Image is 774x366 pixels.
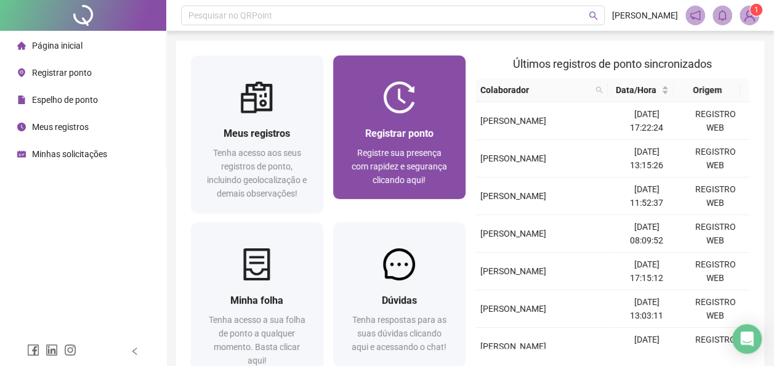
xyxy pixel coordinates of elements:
span: Tenha acesso aos seus registros de ponto, incluindo geolocalização e demais observações! [207,148,307,198]
span: Espelho de ponto [32,95,98,105]
span: clock-circle [17,123,26,131]
span: Registre sua presença com rapidez e segurança clicando aqui! [352,148,447,185]
a: Registrar pontoRegistre sua presença com rapidez e segurança clicando aqui! [333,55,466,199]
span: bell [717,10,728,21]
a: DúvidasTenha respostas para as suas dúvidas clicando aqui e acessando o chat! [333,222,466,366]
td: [DATE] 17:15:12 [612,253,680,290]
span: linkedin [46,344,58,356]
span: Meus registros [32,122,89,132]
span: Minha folha [230,295,283,306]
span: Data/Hora [613,83,659,97]
span: search [589,11,598,20]
span: search [593,81,605,99]
span: Tenha respostas para as suas dúvidas clicando aqui e acessando o chat! [352,315,446,352]
td: REGISTRO WEB [681,177,749,215]
span: Registrar ponto [365,128,433,139]
span: instagram [64,344,76,356]
span: left [131,347,139,356]
span: [PERSON_NAME] [480,191,546,201]
th: Origem [674,78,740,102]
span: Tenha acesso a sua folha de ponto a qualquer momento. Basta clicar aqui! [209,315,305,365]
td: REGISTRO WEB [681,253,749,290]
span: [PERSON_NAME] [480,341,546,351]
td: REGISTRO WEB [681,140,749,177]
span: [PERSON_NAME] [480,229,546,238]
span: file [17,96,26,104]
span: home [17,41,26,50]
td: [DATE] 11:52:37 [612,177,680,215]
img: 93207 [740,6,759,25]
span: [PERSON_NAME] [480,153,546,163]
span: Minhas solicitações [32,149,107,159]
span: [PERSON_NAME] [612,9,678,22]
span: facebook [27,344,39,356]
span: [PERSON_NAME] [480,266,546,276]
td: REGISTRO WEB [681,290,749,328]
span: [PERSON_NAME] [480,116,546,126]
td: [DATE] 13:03:11 [612,290,680,328]
span: Dúvidas [382,295,417,306]
span: schedule [17,150,26,158]
span: 1 [754,6,759,14]
div: Open Intercom Messenger [732,324,762,354]
span: Meus registros [224,128,290,139]
span: [PERSON_NAME] [480,304,546,314]
td: REGISTRO WEB [681,102,749,140]
span: environment [17,68,26,77]
th: Data/Hora [608,78,674,102]
span: Últimos registros de ponto sincronizados [513,57,712,70]
span: Página inicial [32,41,83,51]
span: search [595,86,603,94]
span: notification [690,10,701,21]
a: Meus registrosTenha acesso aos seus registros de ponto, incluindo geolocalização e demais observa... [191,55,323,213]
td: [DATE] 17:22:24 [612,102,680,140]
span: Colaborador [480,83,591,97]
td: [DATE] 13:15:26 [612,140,680,177]
td: REGISTRO WEB [681,328,749,365]
span: Registrar ponto [32,68,92,78]
td: REGISTRO WEB [681,215,749,253]
sup: Atualize o seu contato no menu Meus Dados [750,4,762,16]
td: [DATE] 08:09:52 [612,215,680,253]
td: [DATE] 12:00:34 [612,328,680,365]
